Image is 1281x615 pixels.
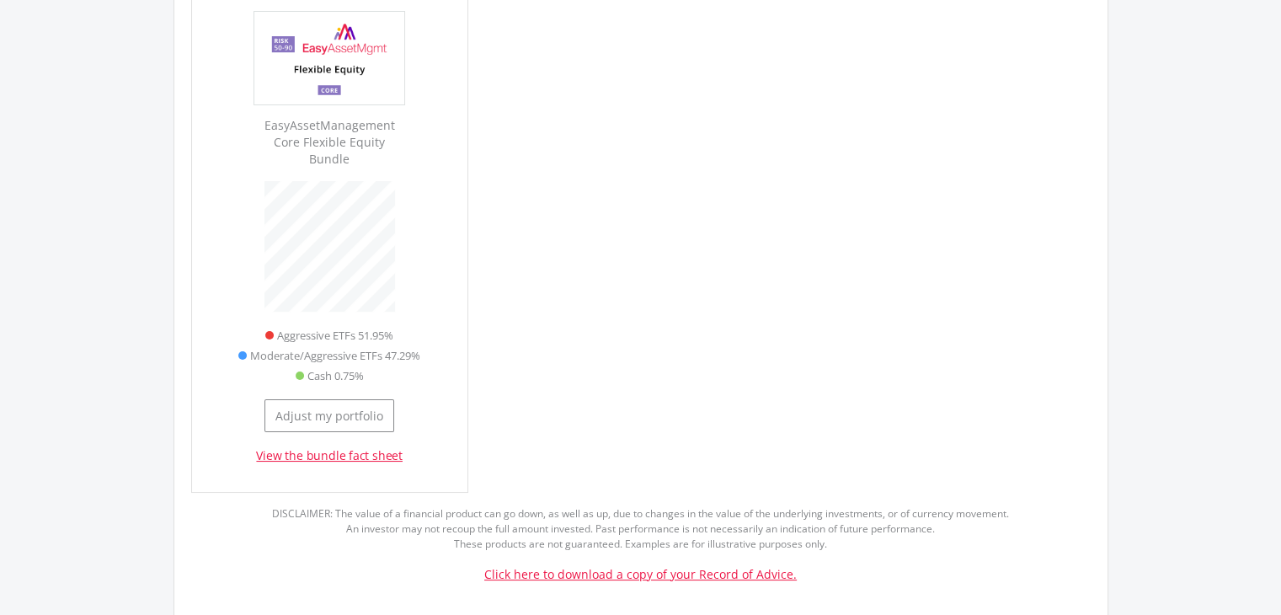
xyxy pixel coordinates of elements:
[254,12,404,104] img: EMPBundle_CEquity.png
[256,447,403,464] a: View the bundle fact sheet
[250,345,420,366] span: Moderate/Aggressive ETFs 47.29%
[264,399,394,432] button: Adjust my portfolio
[191,506,1091,552] p: DISCLAIMER: The value of a financial product can go down, as well as up, due to changes in the va...
[254,117,405,168] div: EasyAssetManagement Core Flexible Equity Bundle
